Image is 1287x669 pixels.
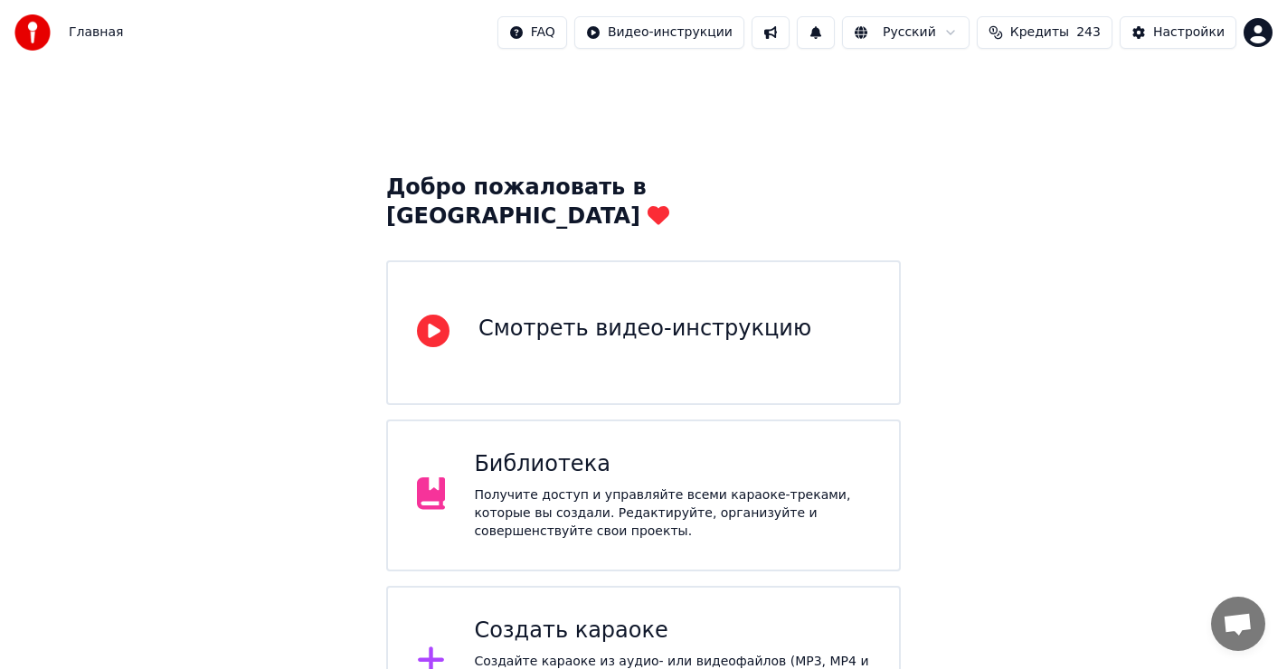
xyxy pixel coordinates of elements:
[69,24,123,42] span: Главная
[1010,24,1069,42] span: Кредиты
[1153,24,1225,42] div: Настройки
[14,14,51,51] img: youka
[478,315,811,344] div: Смотреть видео-инструкцию
[977,16,1112,49] button: Кредиты243
[574,16,744,49] button: Видео-инструкции
[69,24,123,42] nav: breadcrumb
[1120,16,1236,49] button: Настройки
[1076,24,1101,42] span: 243
[386,174,901,231] div: Добро пожаловать в [GEOGRAPHIC_DATA]
[474,617,870,645] div: Создать караоке
[1211,597,1265,651] a: Открытый чат
[497,16,567,49] button: FAQ
[474,486,870,541] div: Получите доступ и управляйте всеми караоке-треками, которые вы создали. Редактируйте, организуйте...
[474,450,870,479] div: Библиотека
